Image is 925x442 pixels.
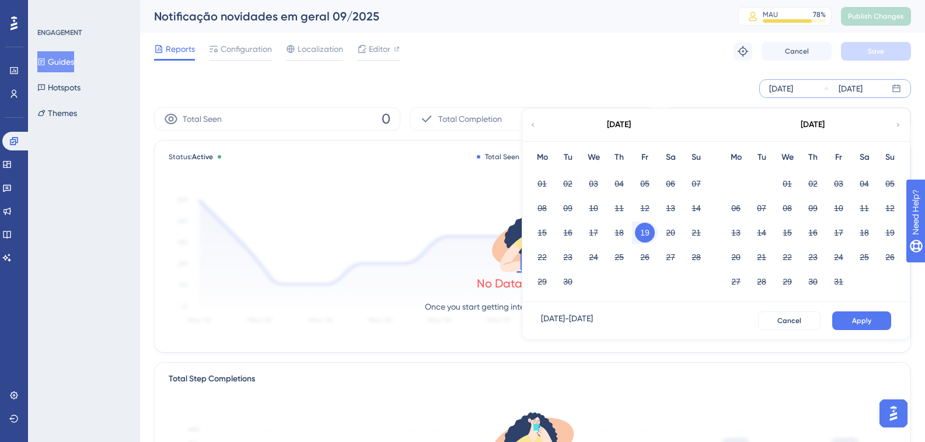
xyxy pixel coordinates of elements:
div: [DATE] [769,82,793,96]
button: Apply [832,311,891,330]
div: Tu [555,150,581,164]
button: 28 [686,247,706,267]
span: Active [192,153,213,161]
button: 28 [752,272,772,292]
button: 16 [803,223,823,243]
span: Localization [298,42,343,56]
button: 19 [635,223,655,243]
div: Total Seen [477,152,519,162]
button: 24 [829,247,849,267]
div: [DATE] [839,82,863,96]
span: Save [868,47,884,56]
button: 10 [584,198,603,218]
div: Th [800,150,826,164]
button: 02 [803,174,823,194]
span: Status: [169,152,213,162]
button: 26 [880,247,900,267]
button: 05 [880,174,900,194]
span: Reports [166,42,195,56]
button: 12 [635,198,655,218]
button: 21 [686,223,706,243]
button: 06 [726,198,746,218]
button: 04 [609,174,629,194]
button: 21 [752,247,772,267]
div: Mo [529,150,555,164]
button: 10 [829,198,849,218]
div: Sa [658,150,683,164]
button: 22 [532,247,552,267]
p: Once you start getting interactions, they will be listed here [425,300,641,314]
button: 20 [726,247,746,267]
span: Apply [852,316,871,325]
button: 15 [532,223,552,243]
span: 0 [382,110,390,128]
button: 27 [726,272,746,292]
button: 04 [854,174,874,194]
button: 24 [584,247,603,267]
div: [DATE] - [DATE] [541,311,593,330]
button: 30 [803,272,823,292]
button: 29 [777,272,797,292]
button: 26 [635,247,655,267]
button: Save [841,42,911,61]
button: 19 [880,223,900,243]
span: Publish Changes [848,12,904,21]
button: 12 [880,198,900,218]
button: 09 [803,198,823,218]
button: 18 [854,223,874,243]
div: ENGAGEMENT [37,28,82,37]
button: Cancel [762,42,832,61]
span: Total Completion [438,112,502,126]
span: Configuration [221,42,272,56]
button: 11 [609,198,629,218]
button: 15 [777,223,797,243]
button: 25 [609,247,629,267]
div: No Data to Show Yet [477,275,589,292]
div: [DATE] [607,118,631,132]
button: 16 [558,223,578,243]
button: 08 [532,198,552,218]
button: 17 [829,223,849,243]
button: 01 [532,174,552,194]
div: 78 % [813,10,826,19]
button: 08 [777,198,797,218]
button: Themes [37,103,77,124]
span: Cancel [785,47,809,56]
button: Hotspots [37,77,81,98]
div: Su [683,150,709,164]
div: Th [606,150,632,164]
button: 29 [532,272,552,292]
div: Su [877,150,903,164]
div: Fr [826,150,851,164]
span: Need Help? [27,3,73,17]
button: 13 [726,223,746,243]
button: 14 [752,223,772,243]
button: 23 [803,247,823,267]
span: Editor [369,42,390,56]
iframe: UserGuiding AI Assistant Launcher [876,396,911,431]
button: 05 [635,174,655,194]
div: We [774,150,800,164]
button: 18 [609,223,629,243]
div: Sa [851,150,877,164]
div: Fr [632,150,658,164]
div: [DATE] [801,118,825,132]
div: Mo [723,150,749,164]
span: Cancel [777,316,801,325]
div: We [581,150,606,164]
button: 09 [558,198,578,218]
button: 14 [686,198,706,218]
button: Cancel [758,311,821,330]
button: 13 [661,198,680,218]
button: 03 [829,174,849,194]
button: 07 [686,174,706,194]
button: Guides [37,51,74,72]
button: 17 [584,223,603,243]
button: Publish Changes [841,7,911,26]
button: 11 [854,198,874,218]
button: 07 [752,198,772,218]
div: Notificação novidades em geral 09/2025 [154,8,709,24]
span: Total Seen [183,112,222,126]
